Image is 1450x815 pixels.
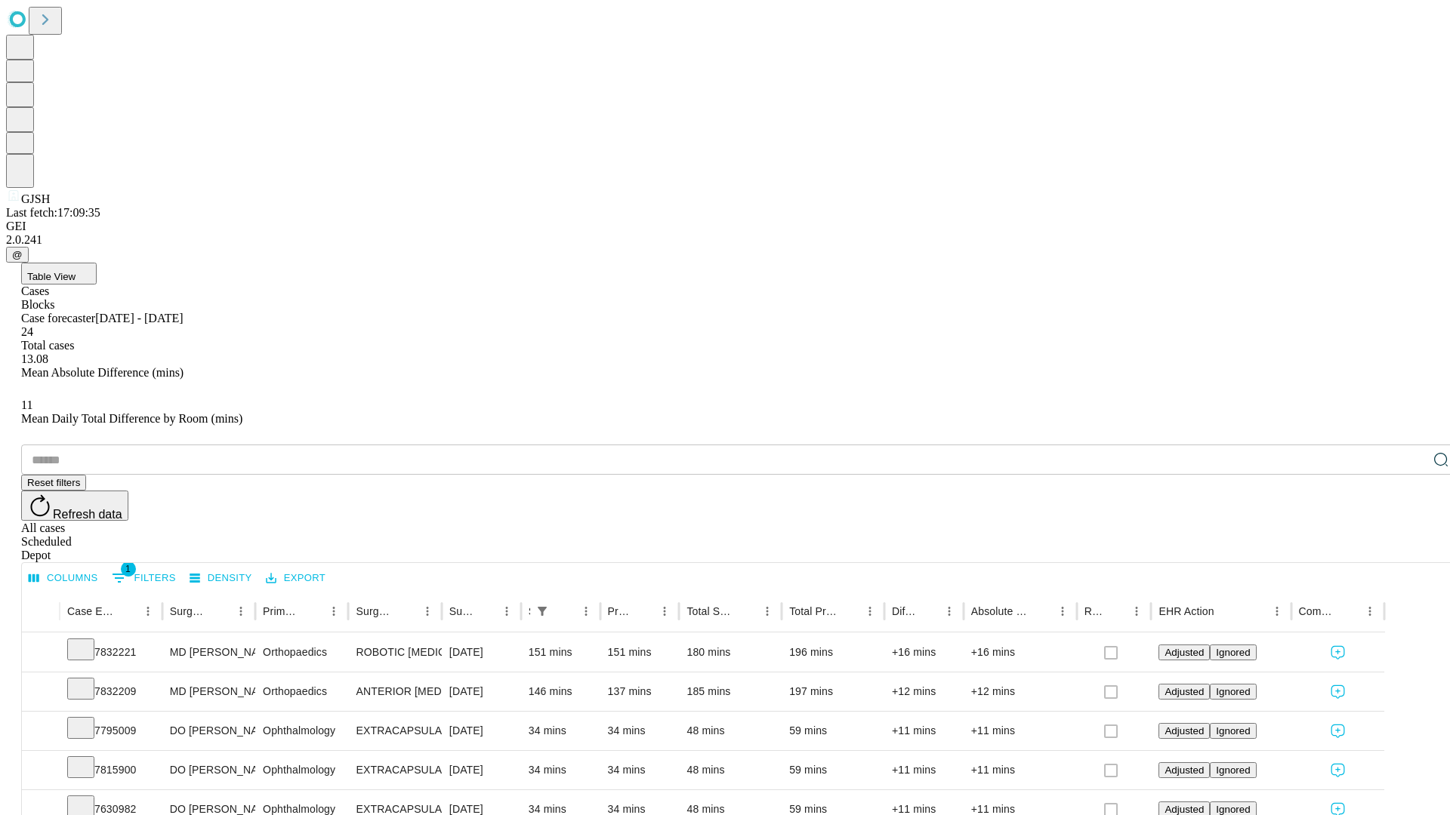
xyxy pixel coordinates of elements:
[263,672,341,711] div: Orthopaedics
[838,601,859,622] button: Sort
[654,601,675,622] button: Menu
[918,601,939,622] button: Sort
[971,633,1069,672] div: +16 mins
[209,601,230,622] button: Sort
[1216,804,1250,815] span: Ignored
[121,561,136,577] span: 1
[27,477,80,488] span: Reset filters
[1158,605,1214,617] div: EHR Action
[21,398,32,411] span: 11
[262,567,329,590] button: Export
[608,712,672,750] div: 34 mins
[170,672,248,711] div: MD [PERSON_NAME] [PERSON_NAME]
[21,263,97,284] button: Table View
[789,605,837,617] div: Total Predicted Duration
[529,672,593,711] div: 146 mins
[21,475,86,491] button: Reset filters
[608,751,672,789] div: 34 mins
[554,601,575,622] button: Sort
[356,751,433,789] div: EXTRACAPSULAR CATARACT REMOVAL WITH [MEDICAL_DATA]
[356,672,433,711] div: ANTERIOR [MEDICAL_DATA] TOTAL HIP
[29,679,52,706] button: Expand
[789,633,877,672] div: 196 mins
[449,605,474,617] div: Surgery Date
[21,192,50,205] span: GJSH
[686,712,774,750] div: 48 mins
[263,605,301,617] div: Primary Service
[971,672,1069,711] div: +12 mins
[449,672,514,711] div: [DATE]
[67,605,115,617] div: Case Epic Id
[263,712,341,750] div: Ophthalmology
[1266,601,1288,622] button: Menu
[971,712,1069,750] div: +11 mins
[21,352,48,365] span: 13.08
[789,672,877,711] div: 197 mins
[892,712,956,750] div: +11 mins
[939,601,960,622] button: Menu
[186,567,256,590] button: Density
[1158,644,1210,660] button: Adjusted
[532,601,553,622] button: Show filters
[1338,601,1359,622] button: Sort
[21,312,95,324] span: Case forecaster
[67,751,155,789] div: 7815900
[892,605,916,617] div: Difference
[892,751,956,789] div: +11 mins
[1158,762,1210,778] button: Adjusted
[170,712,248,750] div: DO [PERSON_NAME]
[1210,644,1256,660] button: Ignored
[1210,684,1256,700] button: Ignored
[1210,723,1256,739] button: Ignored
[1031,601,1052,622] button: Sort
[356,633,433,672] div: ROBOTIC [MEDICAL_DATA] KNEE TOTAL
[1052,601,1073,622] button: Menu
[1165,764,1204,776] span: Adjusted
[1216,764,1250,776] span: Ignored
[1126,601,1147,622] button: Menu
[1105,601,1126,622] button: Sort
[1359,601,1381,622] button: Menu
[417,601,438,622] button: Menu
[892,672,956,711] div: +12 mins
[1216,601,1237,622] button: Sort
[529,751,593,789] div: 34 mins
[736,601,757,622] button: Sort
[170,605,208,617] div: Surgeon Name
[686,672,774,711] div: 185 mins
[686,605,734,617] div: Total Scheduled Duration
[892,633,956,672] div: +16 mins
[323,601,344,622] button: Menu
[1216,686,1250,697] span: Ignored
[21,412,242,425] span: Mean Daily Total Difference by Room (mins)
[263,751,341,789] div: Ophthalmology
[789,751,877,789] div: 59 mins
[1084,605,1104,617] div: Resolved in EHR
[1165,686,1204,697] span: Adjusted
[475,601,496,622] button: Sort
[21,325,33,338] span: 24
[496,601,517,622] button: Menu
[396,601,417,622] button: Sort
[6,247,29,263] button: @
[686,751,774,789] div: 48 mins
[608,633,672,672] div: 151 mins
[230,601,251,622] button: Menu
[1165,647,1204,658] span: Adjusted
[53,508,122,521] span: Refresh data
[67,672,155,711] div: 7832209
[356,712,433,750] div: EXTRACAPSULAR CATARACT REMOVAL WITH [MEDICAL_DATA]
[859,601,881,622] button: Menu
[6,233,1444,247] div: 2.0.241
[532,601,553,622] div: 1 active filter
[29,640,52,666] button: Expand
[1210,762,1256,778] button: Ignored
[95,312,183,324] span: [DATE] - [DATE]
[1158,723,1210,739] button: Adjusted
[971,605,1029,617] div: Absolute Difference
[1216,647,1250,658] span: Ignored
[633,601,654,622] button: Sort
[757,601,778,622] button: Menu
[1158,684,1210,700] button: Adjusted
[21,366,184,379] span: Mean Absolute Difference (mins)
